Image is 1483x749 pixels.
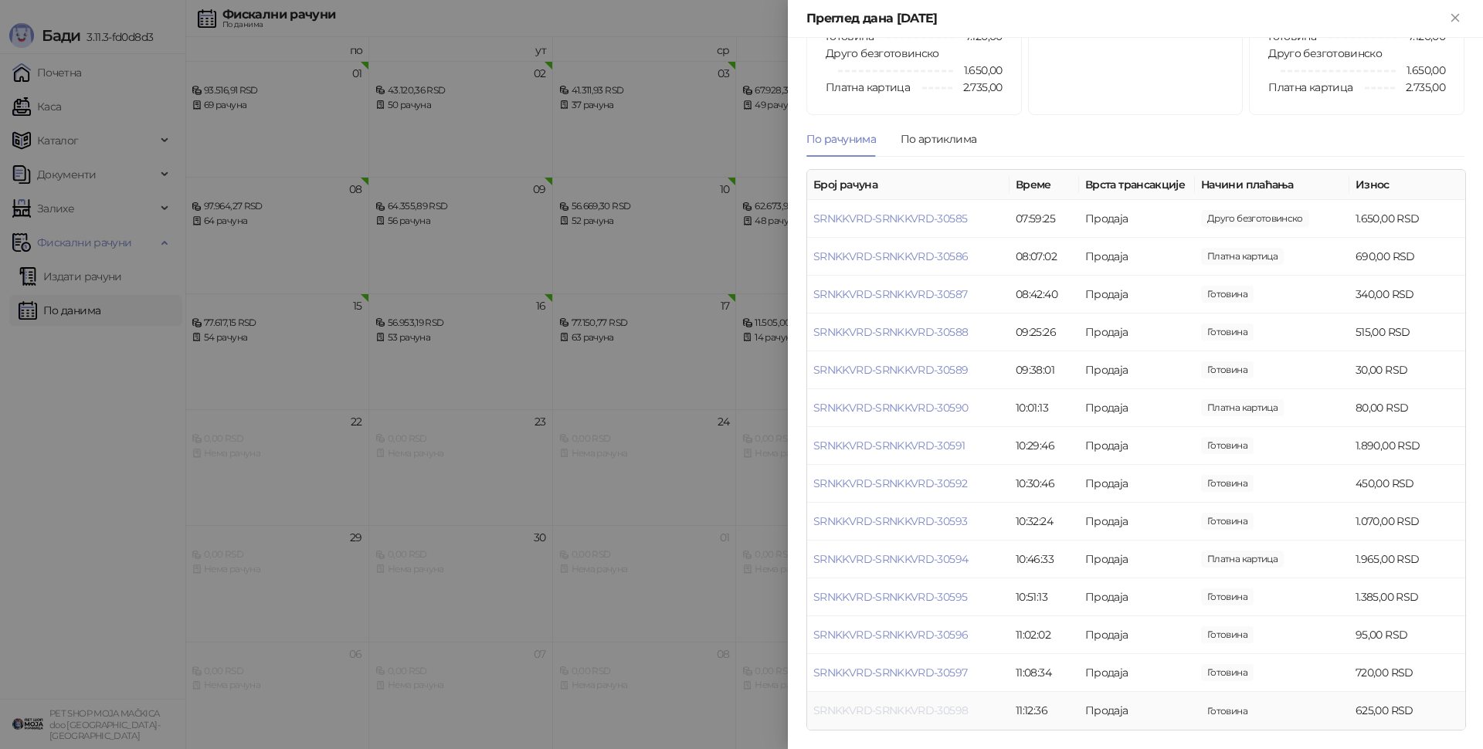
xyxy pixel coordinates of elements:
[1010,616,1079,654] td: 11:02:02
[1349,578,1465,616] td: 1.385,00 RSD
[813,703,968,717] a: SRNKKVRD-SRNKKVRD-30598
[1010,200,1079,238] td: 07:59:25
[1201,588,1254,605] span: 2.000,00
[813,590,967,604] a: SRNKKVRD-SRNKKVRD-30595
[1010,541,1079,578] td: 10:46:33
[813,325,968,339] a: SRNKKVRD-SRNKKVRD-30588
[1201,286,1254,303] span: 5.040,00
[1079,238,1195,276] td: Продаја
[1268,46,1382,60] span: Друго безготовинско
[807,170,1010,200] th: Број рачуна
[1201,626,1254,643] span: 95,00
[1268,80,1352,94] span: Платна картица
[1079,200,1195,238] td: Продаја
[1010,238,1079,276] td: 08:07:02
[1079,578,1195,616] td: Продаја
[1079,313,1195,351] td: Продаја
[813,287,967,301] a: SRNKKVRD-SRNKKVRD-30587
[1010,276,1079,313] td: 08:42:40
[1010,654,1079,692] td: 11:08:34
[1349,616,1465,654] td: 95,00 RSD
[1079,465,1195,503] td: Продаја
[1201,703,1254,720] span: 1.025,00
[1010,313,1079,351] td: 09:25:26
[1349,427,1465,465] td: 1.890,00 RSD
[1349,465,1465,503] td: 450,00 RSD
[1079,616,1195,654] td: Продаја
[1201,210,1309,227] span: 1.650,00
[1079,170,1195,200] th: Врста трансакције
[1268,29,1316,43] span: Готовина
[1201,437,1254,454] span: 2.000,00
[1010,389,1079,427] td: 10:01:13
[1349,238,1465,276] td: 690,00 RSD
[1396,62,1445,79] span: 1.650,00
[1446,9,1464,28] button: Close
[1349,654,1465,692] td: 720,00 RSD
[1201,513,1254,530] span: 2.000,00
[813,249,968,263] a: SRNKKVRD-SRNKKVRD-30586
[1079,276,1195,313] td: Продаја
[1201,664,1254,681] span: 1.020,00
[1349,170,1465,200] th: Износ
[1079,541,1195,578] td: Продаја
[813,212,967,225] a: SRNKKVRD-SRNKKVRD-30585
[1349,503,1465,541] td: 1.070,00 RSD
[1349,276,1465,313] td: 340,00 RSD
[806,130,876,147] div: По рачунима
[1010,578,1079,616] td: 10:51:13
[1395,79,1445,96] span: 2.735,00
[1201,361,1254,378] span: 30,00
[813,628,968,642] a: SRNKKVRD-SRNKKVRD-30596
[1349,692,1465,730] td: 625,00 RSD
[1349,389,1465,427] td: 80,00 RSD
[1079,427,1195,465] td: Продаја
[813,552,968,566] a: SRNKKVRD-SRNKKVRD-30594
[1010,503,1079,541] td: 10:32:24
[1349,351,1465,389] td: 30,00 RSD
[806,9,1446,28] div: Преглед дана [DATE]
[1079,351,1195,389] td: Продаја
[1201,248,1284,265] span: 690,00
[1010,692,1079,730] td: 11:12:36
[1010,465,1079,503] td: 10:30:46
[813,476,967,490] a: SRNKKVRD-SRNKKVRD-30592
[1349,200,1465,238] td: 1.650,00 RSD
[1010,427,1079,465] td: 10:29:46
[1201,324,1254,341] span: 1.000,00
[1195,170,1349,200] th: Начини плаћања
[813,666,967,680] a: SRNKKVRD-SRNKKVRD-30597
[1079,389,1195,427] td: Продаја
[826,80,910,94] span: Платна картица
[901,130,976,147] div: По артиклима
[1079,654,1195,692] td: Продаја
[1349,541,1465,578] td: 1.965,00 RSD
[813,439,965,452] a: SRNKKVRD-SRNKKVRD-30591
[1079,692,1195,730] td: Продаја
[1010,351,1079,389] td: 09:38:01
[826,46,939,60] span: Друго безготовинско
[1201,399,1284,416] span: 80,00
[1010,170,1079,200] th: Време
[1201,475,1254,492] span: 1.000,00
[1349,313,1465,351] td: 515,00 RSD
[952,79,1003,96] span: 2.735,00
[1079,503,1195,541] td: Продаја
[1201,551,1284,568] span: 1.965,00
[813,363,968,377] a: SRNKKVRD-SRNKKVRD-30589
[953,62,1003,79] span: 1.650,00
[826,29,874,43] span: Готовина
[813,401,968,415] a: SRNKKVRD-SRNKKVRD-30590
[813,514,967,528] a: SRNKKVRD-SRNKKVRD-30593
